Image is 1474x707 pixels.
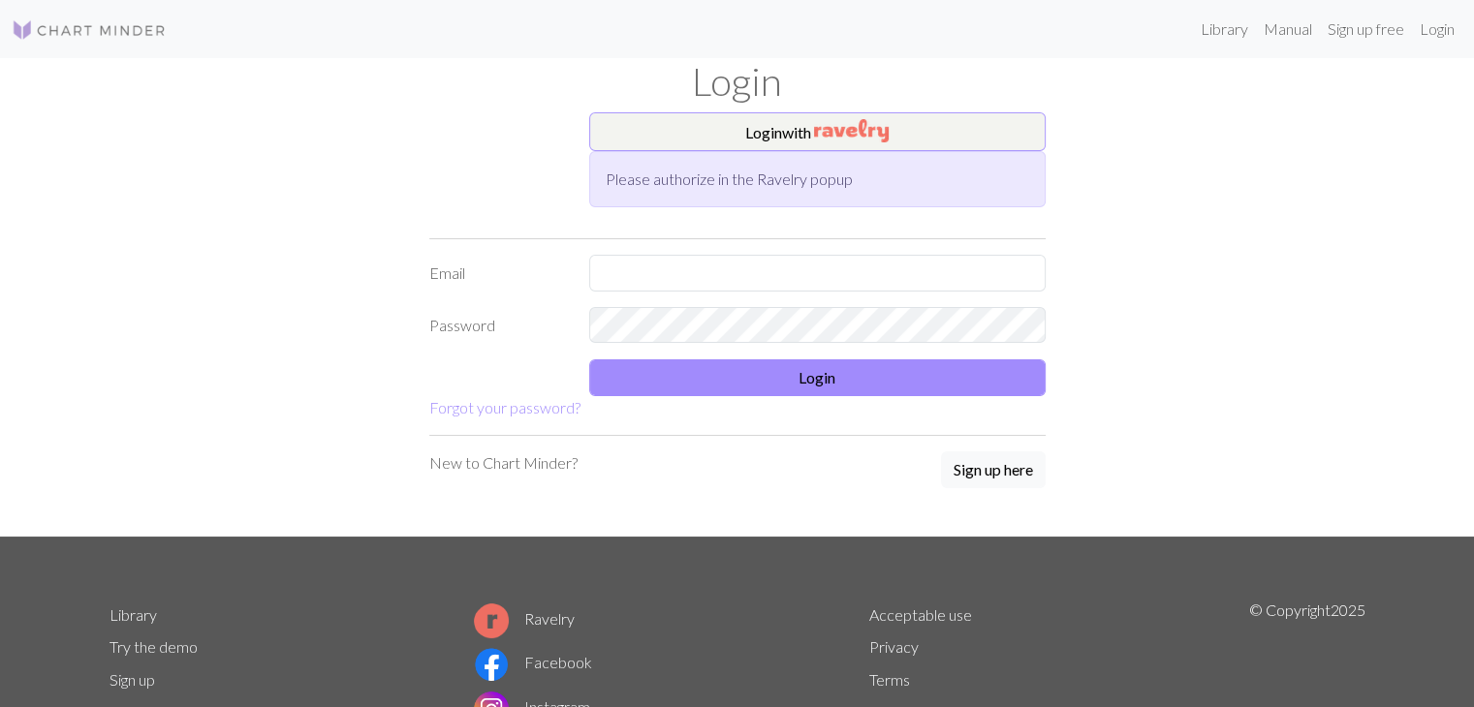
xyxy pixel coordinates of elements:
[474,647,509,682] img: Facebook logo
[869,605,972,624] a: Acceptable use
[941,451,1046,488] button: Sign up here
[429,398,580,416] a: Forgot your password?
[1320,10,1412,48] a: Sign up free
[474,653,592,671] a: Facebook
[98,58,1377,105] h1: Login
[1256,10,1320,48] a: Manual
[474,603,509,638] img: Ravelry logo
[869,670,910,689] a: Terms
[418,255,578,292] label: Email
[110,637,198,656] a: Try the demo
[589,151,1046,207] div: Please authorize in the Ravelry popup
[474,609,575,628] a: Ravelry
[110,605,157,624] a: Library
[1193,10,1256,48] a: Library
[814,119,889,142] img: Ravelry
[110,670,155,689] a: Sign up
[12,18,167,42] img: Logo
[589,112,1046,151] button: Loginwith
[418,307,578,344] label: Password
[589,359,1046,396] button: Login
[429,451,578,475] p: New to Chart Minder?
[869,637,919,656] a: Privacy
[1412,10,1462,48] a: Login
[941,451,1046,490] a: Sign up here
